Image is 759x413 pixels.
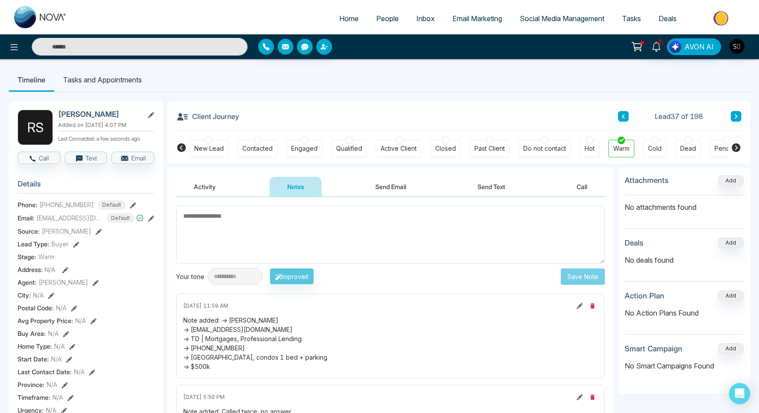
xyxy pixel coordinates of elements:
[18,239,49,249] span: Lead Type:
[718,238,744,248] button: Add
[339,14,359,23] span: Home
[18,380,44,389] span: Province :
[176,110,239,123] h3: Client Journey
[183,302,228,310] span: [DATE] 11:59 AM
[58,110,140,119] h2: [PERSON_NAME]
[18,342,52,351] span: Home Type :
[242,144,273,153] div: Contacted
[511,10,613,27] a: Social Media Management
[330,10,367,27] a: Home
[51,354,62,364] span: N/A
[74,367,85,376] span: N/A
[613,10,650,27] a: Tasks
[48,329,59,338] span: N/A
[183,393,225,401] span: [DATE] 5:50 PM
[561,268,605,285] button: Save Note
[659,14,677,23] span: Deals
[18,179,154,193] h3: Details
[625,238,644,247] h3: Deals
[18,393,50,402] span: Timeframe :
[18,354,49,364] span: Start Date :
[18,278,37,287] span: Agent:
[690,8,754,28] img: Market-place.gif
[176,272,208,281] div: Your tone
[559,177,605,197] button: Call
[625,344,682,353] h3: Smart Campaign
[452,14,502,23] span: Email Marketing
[523,144,566,153] div: Do not contact
[718,176,744,184] span: Add
[646,38,667,54] a: 7
[65,152,107,164] button: Text
[183,316,598,371] div: Note added: -> [PERSON_NAME] -> [EMAIL_ADDRESS][DOMAIN_NAME] -> TD | Mortgages, Professional Lend...
[625,361,744,371] p: No Smart Campaigns Found
[376,14,399,23] span: People
[407,10,444,27] a: Inbox
[18,252,36,261] span: Stage:
[336,144,362,153] div: Qualified
[18,200,37,209] span: Phone:
[358,177,424,197] button: Send Email
[18,110,53,145] div: R S
[37,213,103,223] span: [EMAIL_ADDRESS][DOMAIN_NAME]
[625,195,744,212] p: No attachments found
[625,291,664,300] h3: Action Plan
[194,144,224,153] div: New Lead
[58,133,154,143] p: Last Connected: a few seconds ago
[107,213,134,223] span: Default
[39,278,88,287] span: [PERSON_NAME]
[18,227,40,236] span: Source:
[669,41,681,53] img: Lead Flow
[625,255,744,265] p: No deals found
[291,144,318,153] div: Engaged
[52,393,63,402] span: N/A
[585,144,595,153] div: Hot
[75,316,86,325] span: N/A
[40,200,94,209] span: [PHONE_NUMBER]
[18,152,60,164] button: Call
[18,316,73,325] span: Avg Property Price :
[9,68,54,92] li: Timeline
[460,177,523,197] button: Send Text
[18,265,56,274] span: Address:
[729,39,744,54] img: User Avatar
[729,383,750,404] div: Open Intercom Messenger
[18,367,72,376] span: Last Contact Date :
[625,308,744,318] p: No Action Plans Found
[444,10,511,27] a: Email Marketing
[38,252,55,261] span: Warm
[47,380,57,389] span: N/A
[520,14,604,23] span: Social Media Management
[474,144,505,153] div: Past Client
[18,290,31,300] span: City :
[14,6,67,28] img: Nova CRM Logo
[613,144,629,153] div: Warm
[58,121,154,129] p: Added on [DATE] 4:07 PM
[435,144,456,153] div: Closed
[622,14,641,23] span: Tasks
[718,290,744,301] button: Add
[52,239,69,249] span: Buyer
[650,10,685,27] a: Deals
[18,213,34,223] span: Email:
[111,152,154,164] button: Email
[625,176,669,185] h3: Attachments
[685,41,714,52] span: AVON AI
[718,175,744,186] button: Add
[270,177,322,197] button: Notes
[33,290,44,300] span: N/A
[176,177,233,197] button: Activity
[367,10,407,27] a: People
[18,329,46,338] span: Buy Area :
[56,303,67,313] span: N/A
[18,303,54,313] span: Postal Code :
[648,144,662,153] div: Cold
[54,342,65,351] span: N/A
[715,144,739,153] div: Pending
[416,14,435,23] span: Inbox
[718,343,744,354] button: Add
[680,144,696,153] div: Dead
[667,38,721,55] button: AVON AI
[656,38,664,46] span: 7
[44,266,56,273] span: N/A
